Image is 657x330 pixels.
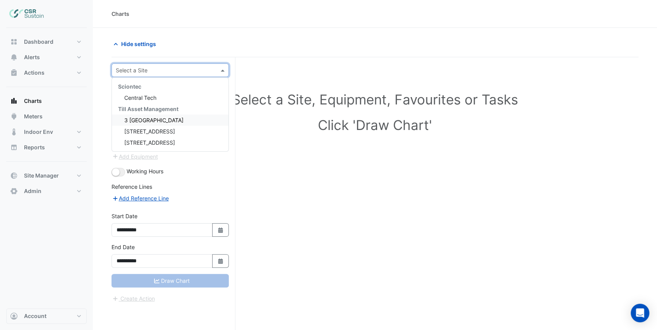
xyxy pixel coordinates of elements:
[127,168,163,174] span: Working Hours
[6,109,87,124] button: Meters
[124,117,184,123] span: 3 [GEOGRAPHIC_DATA]
[6,50,87,65] button: Alerts
[24,113,43,120] span: Meters
[6,308,87,324] button: Account
[24,172,59,180] span: Site Manager
[124,139,175,146] span: [STREET_ADDRESS]
[121,40,156,48] span: Hide settings
[10,187,18,195] app-icon: Admin
[24,144,45,151] span: Reports
[10,69,18,77] app-icon: Actions
[6,65,87,80] button: Actions
[112,77,229,152] ng-dropdown-panel: Options list
[112,212,137,220] label: Start Date
[124,128,175,135] span: [STREET_ADDRESS]
[24,69,45,77] span: Actions
[112,243,135,251] label: End Date
[24,97,42,105] span: Charts
[10,38,18,46] app-icon: Dashboard
[129,91,621,108] h1: Select a Site, Equipment, Favourites or Tasks
[217,258,224,264] fa-icon: Select Date
[112,194,169,203] button: Add Reference Line
[10,97,18,105] app-icon: Charts
[112,37,161,51] button: Hide settings
[24,53,40,61] span: Alerts
[9,6,44,22] img: Company Logo
[631,304,649,322] div: Open Intercom Messenger
[124,94,156,101] span: Central Tech
[129,117,621,133] h1: Click 'Draw Chart'
[112,183,152,191] label: Reference Lines
[10,128,18,136] app-icon: Indoor Env
[24,128,53,136] span: Indoor Env
[24,38,53,46] span: Dashboard
[10,144,18,151] app-icon: Reports
[6,140,87,155] button: Reports
[118,83,141,90] span: Sciontec
[24,187,41,195] span: Admin
[118,106,178,112] span: Till Asset Management
[10,172,18,180] app-icon: Site Manager
[6,34,87,50] button: Dashboard
[6,93,87,109] button: Charts
[217,227,224,233] fa-icon: Select Date
[6,183,87,199] button: Admin
[10,53,18,61] app-icon: Alerts
[6,124,87,140] button: Indoor Env
[6,168,87,183] button: Site Manager
[112,294,155,301] app-escalated-ticket-create-button: Please correct errors first
[10,113,18,120] app-icon: Meters
[24,312,46,320] span: Account
[112,10,129,18] div: Charts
